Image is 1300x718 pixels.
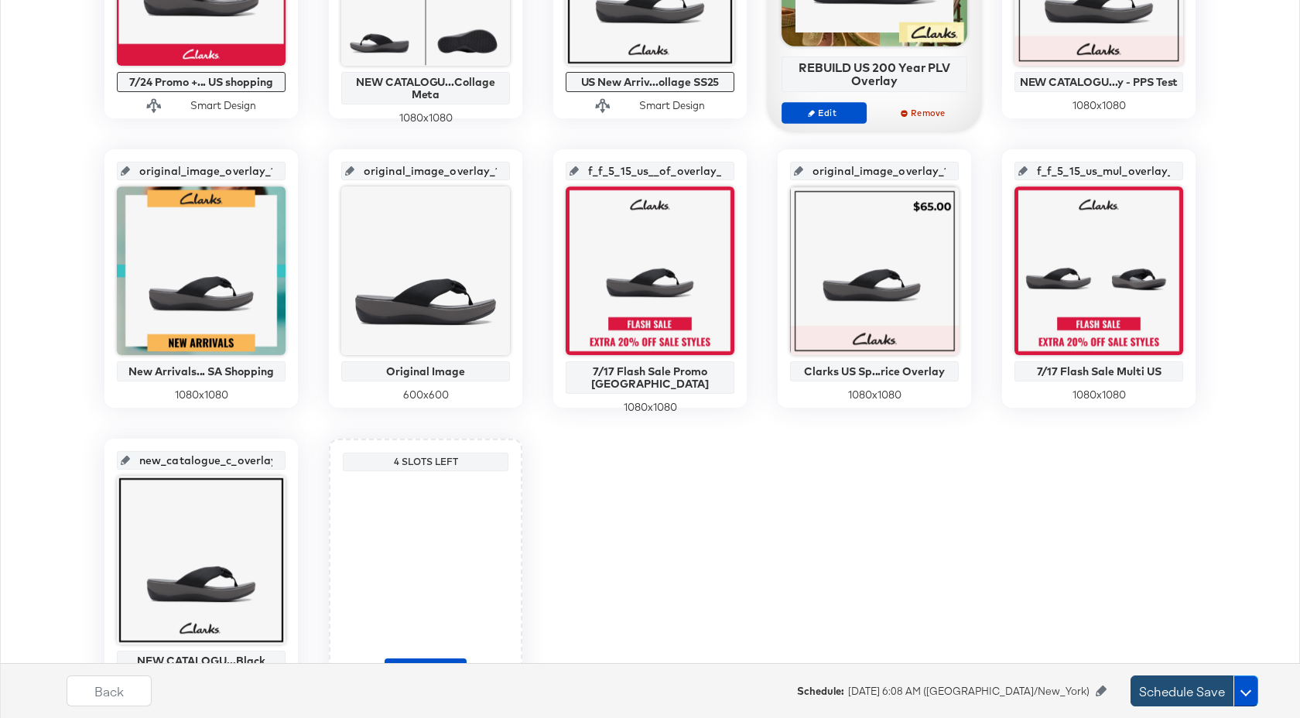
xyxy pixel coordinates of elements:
[347,456,505,468] div: 4 Slots Left
[67,675,152,706] button: Back
[121,76,282,88] div: 7/24 Promo +... US shopping
[797,684,1127,699] div: [DATE] 6:08 AM ([GEOGRAPHIC_DATA]/New_York)
[1014,388,1183,402] div: 1080 x 1080
[1018,365,1179,378] div: 7/17 Flash Sale Multi US
[341,388,510,402] div: 600 x 600
[570,76,730,88] div: US New Arriv...ollage SS25
[345,365,506,378] div: Original Image
[786,60,963,87] div: REBUILD US 200 Year PLV Overlay
[639,98,705,113] div: Smart Design
[570,365,730,390] div: 7/17 Flash Sale Promo [GEOGRAPHIC_DATA]
[789,107,860,118] span: Edit
[790,388,959,402] div: 1080 x 1080
[889,107,960,118] span: Remove
[566,400,734,415] div: 1080 x 1080
[782,102,867,124] button: Edit
[121,365,282,378] div: New Arrivals... SA Shopping
[341,111,510,125] div: 1080 x 1080
[1131,675,1233,706] button: Schedule Save
[1014,98,1183,113] div: 1080 x 1080
[117,388,286,402] div: 1080 x 1080
[882,102,967,124] button: Remove
[797,684,844,699] div: Schedule:
[190,98,256,113] div: Smart Design
[345,76,506,101] div: NEW CATALOGU...Collage Meta
[794,365,955,378] div: Clarks US Sp...rice Overlay
[1018,76,1179,88] div: NEW CATALOGU...y - PPS Test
